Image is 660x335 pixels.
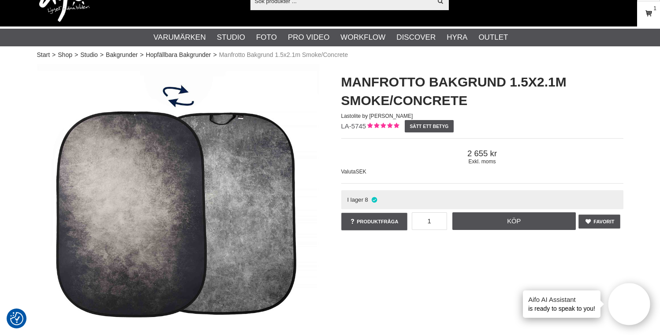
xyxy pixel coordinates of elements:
[396,32,436,43] a: Discover
[447,32,467,43] a: Hyra
[256,32,277,43] a: Foto
[366,122,399,131] div: Kundbetyg: 5.00
[528,295,595,304] h4: Aifo AI Assistant
[10,311,23,327] button: Samtyckesinställningar
[288,32,329,43] a: Pro Video
[341,122,366,130] span: LA-5745
[478,32,508,43] a: Outlet
[341,73,623,110] h1: Manfrotto Bakgrund 1.5x2.1m Smoke/Concrete
[356,169,366,175] span: SEK
[217,32,245,43] a: Studio
[219,50,348,60] span: Manfrotto Bakgrund 1.5x2.1m Smoke/Concrete
[341,113,413,119] span: Lastolite by [PERSON_NAME]
[340,32,385,43] a: Workflow
[213,50,217,60] span: >
[10,312,23,325] img: Revisit consent button
[341,213,407,230] a: Produktfråga
[578,215,620,229] a: Favorit
[100,50,104,60] span: >
[347,196,363,203] span: I lager
[52,50,56,60] span: >
[365,196,368,203] span: 8
[153,32,206,43] a: Varumärken
[452,212,576,230] a: Köp
[405,120,454,132] a: Sätt ett betyg
[37,50,50,60] a: Start
[140,50,143,60] span: >
[341,158,623,165] span: Exkl. moms
[638,4,660,24] a: 1
[146,50,211,60] a: Hopfällbara Bakgrunder
[106,50,138,60] a: Bakgrunder
[370,196,378,203] i: I lager
[341,149,623,158] span: 2 655
[58,50,72,60] a: Shop
[653,4,656,12] span: 1
[523,290,600,318] div: is ready to speak to you!
[341,169,356,175] span: Valuta
[80,50,98,60] a: Studio
[75,50,78,60] span: >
